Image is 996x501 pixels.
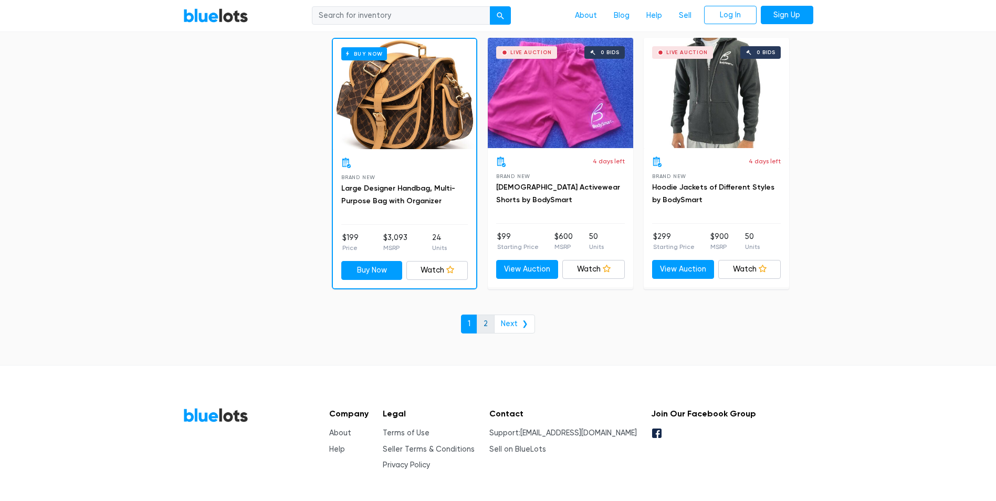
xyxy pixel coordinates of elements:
a: About [329,429,351,437]
a: BlueLots [183,8,248,23]
p: Starting Price [653,242,695,252]
a: BlueLots [183,408,248,423]
li: $99 [497,231,539,252]
a: View Auction [652,260,715,279]
a: Large Designer Handbag, Multi-Purpose Bag with Organizer [341,184,455,205]
h5: Company [329,409,369,419]
a: Watch [406,261,468,280]
a: Buy Now [333,39,476,149]
h6: Buy Now [341,47,387,60]
a: Watch [718,260,781,279]
a: Help [638,6,670,26]
div: 0 bids [601,50,620,55]
p: Starting Price [497,242,539,252]
h5: Legal [383,409,475,419]
a: Live Auction 0 bids [488,38,633,148]
a: Blog [605,6,638,26]
a: Live Auction 0 bids [644,38,789,148]
a: Log In [704,6,757,25]
a: 2 [477,315,495,333]
a: Sell on BlueLots [489,445,546,454]
a: Next ❯ [494,315,535,333]
a: Terms of Use [383,429,429,437]
p: Price [342,243,359,253]
a: Sell [670,6,700,26]
li: 50 [589,231,604,252]
p: Units [589,242,604,252]
p: MSRP [383,243,407,253]
li: 50 [745,231,760,252]
span: Brand New [652,173,686,179]
a: Watch [562,260,625,279]
div: Live Auction [666,50,708,55]
h5: Join Our Facebook Group [651,409,756,419]
a: Buy Now [341,261,403,280]
li: $199 [342,232,359,253]
a: Hoodie Jackets of Different Styles by BodySmart [652,183,774,204]
li: 24 [432,232,447,253]
p: Units [432,243,447,253]
a: About [567,6,605,26]
div: Live Auction [510,50,552,55]
a: Sign Up [761,6,813,25]
a: View Auction [496,260,559,279]
div: 0 bids [757,50,775,55]
h5: Contact [489,409,637,419]
li: $600 [554,231,573,252]
p: Units [745,242,760,252]
a: [DEMOGRAPHIC_DATA] Activewear Shorts by BodySmart [496,183,620,204]
li: $3,093 [383,232,407,253]
p: MSRP [554,242,573,252]
span: Brand New [496,173,530,179]
li: $900 [710,231,729,252]
a: Privacy Policy [383,461,430,469]
a: Seller Terms & Conditions [383,445,475,454]
a: [EMAIL_ADDRESS][DOMAIN_NAME] [520,429,637,437]
input: Search for inventory [312,6,490,25]
a: 1 [461,315,477,333]
li: Support: [489,427,637,439]
li: $299 [653,231,695,252]
span: Brand New [341,174,375,180]
p: 4 days left [593,156,625,166]
p: 4 days left [749,156,781,166]
a: Help [329,445,345,454]
p: MSRP [710,242,729,252]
